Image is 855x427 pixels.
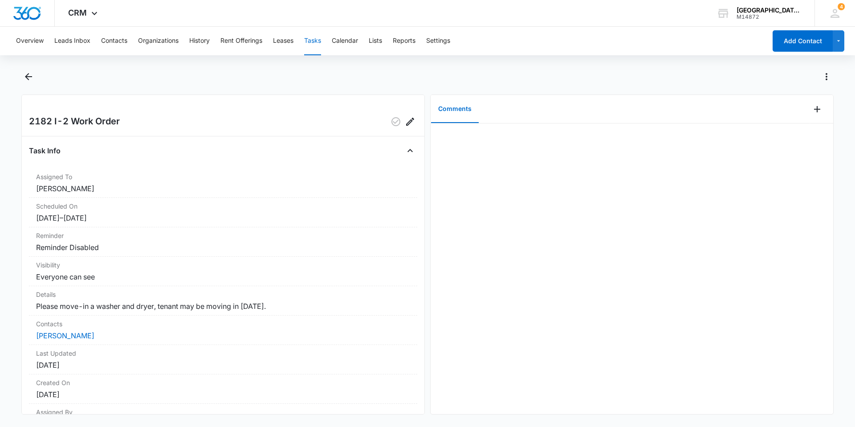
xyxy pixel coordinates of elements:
div: Created On[DATE] [29,374,417,404]
dd: [DATE] [36,360,410,370]
button: Settings [426,27,450,55]
dt: Details [36,290,410,299]
button: Leads Inbox [54,27,90,55]
button: Back [21,70,35,84]
div: Assigned To[PERSON_NAME] [29,168,417,198]
button: Add Comment [810,102,824,116]
button: Close [403,144,417,158]
dd: [PERSON_NAME] [36,183,410,194]
dd: Please move-in a washer and dryer, tenant may be moving in [DATE]. [36,301,410,312]
h2: 2182 I-2 Work Order [29,115,120,129]
dt: Contacts [36,319,410,328]
div: DetailsPlease move-in a washer and dryer, tenant may be moving in [DATE]. [29,286,417,316]
button: Edit [403,115,417,129]
div: VisibilityEveryone can see [29,257,417,286]
button: Reports [393,27,415,55]
button: Leases [273,27,293,55]
button: History [189,27,210,55]
div: account name [737,7,802,14]
div: Last Updated[DATE] [29,345,417,374]
button: Lists [369,27,382,55]
dt: Last Updated [36,349,410,358]
div: notifications count [838,3,845,10]
dt: Reminder [36,231,410,240]
dt: Assigned By [36,407,410,417]
span: CRM [68,8,87,17]
button: Tasks [304,27,321,55]
dd: Reminder Disabled [36,242,410,253]
dt: Assigned To [36,172,410,181]
dd: Everyone can see [36,271,410,282]
button: Contacts [101,27,127,55]
button: Actions [819,70,834,84]
dd: [DATE] – [DATE] [36,213,410,223]
div: Contacts[PERSON_NAME] [29,316,417,345]
dd: [DATE] [36,389,410,400]
div: account id [737,14,802,20]
div: Scheduled On[DATE]–[DATE] [29,198,417,227]
button: Calendar [332,27,358,55]
button: Add Contact [773,30,833,52]
button: Organizations [138,27,179,55]
div: ReminderReminder Disabled [29,227,417,257]
a: [PERSON_NAME] [36,331,94,340]
button: Rent Offerings [220,27,262,55]
dt: Visibility [36,260,410,270]
span: 4 [838,3,845,10]
button: Comments [431,95,479,123]
button: Overview [16,27,44,55]
h4: Task Info [29,145,61,156]
dt: Created On [36,378,410,387]
dt: Scheduled On [36,201,410,211]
